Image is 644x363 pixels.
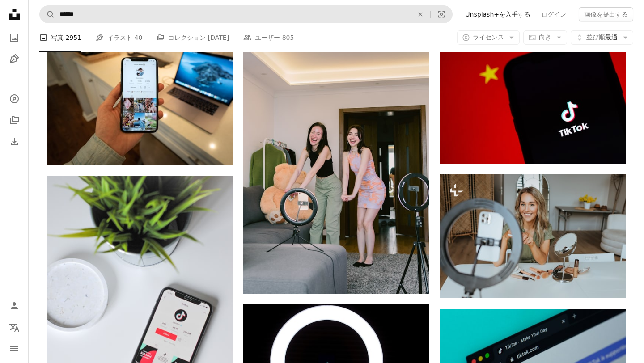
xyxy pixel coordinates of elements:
[5,111,23,129] a: コレクション
[457,30,520,45] button: ライセンス
[5,297,23,315] a: ログイン / 登録する
[47,94,233,102] a: 白いサムスンギャラクシースマートフォンを持っている人
[571,30,633,45] button: 並び順最適
[5,5,23,25] a: ホーム — Unsplash
[5,340,23,358] button: メニュー
[431,6,452,23] button: ビジュアル検索
[208,33,229,42] span: [DATE]
[5,50,23,68] a: イラスト
[243,23,294,52] a: ユーザー 805
[96,23,142,52] a: イラスト 40
[5,133,23,151] a: ダウンロード履歴
[586,33,618,42] span: 最適
[40,6,55,23] button: Unsplashで検索する
[460,7,536,21] a: Unsplash+を入手する
[5,318,23,336] button: 言語
[135,33,143,42] span: 40
[440,232,626,240] a: 鏡の前のテーブルに座っている女性
[411,6,430,23] button: 全てクリア
[5,29,23,46] a: 写真
[39,5,453,23] form: サイト内でビジュアルを探す
[579,7,633,21] button: 画像を提出する
[243,150,429,158] a: テディベアと居間に立つ2人の女性
[243,15,429,294] img: テディベアと居間に立つ2人の女性
[5,90,23,108] a: 探す
[157,23,229,52] a: コレクション [DATE]
[47,310,233,318] a: 白いテーブルの上のiPhone XS
[440,40,626,164] img: 12:00の時刻を示す黒いスマートフォン
[440,97,626,106] a: 12:00の時刻を示す黒いスマートフォン
[473,34,504,41] span: ライセンス
[523,30,567,45] button: 向き
[47,31,233,165] img: 白いサムスンギャラクシースマートフォンを持っている人
[440,174,626,298] img: 鏡の前のテーブルに座っている女性
[539,34,551,41] span: 向き
[586,34,605,41] span: 並び順
[536,7,572,21] a: ログイン
[282,33,294,42] span: 805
